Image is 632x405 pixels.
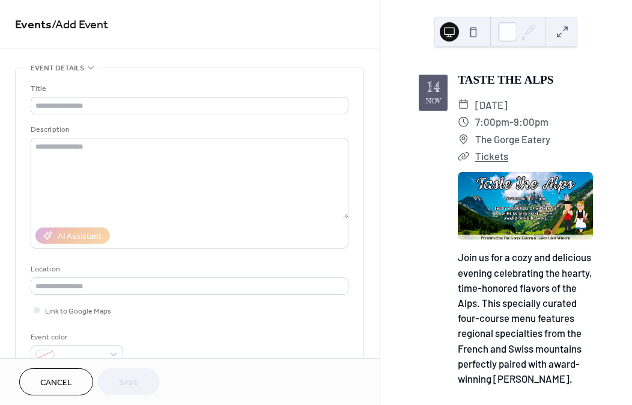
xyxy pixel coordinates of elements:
span: 7:00pm [475,113,509,131]
div: ​ [458,113,469,131]
div: 14 [427,80,440,94]
a: Events [15,13,52,37]
div: Nov [426,97,440,105]
span: / Add Event [52,13,108,37]
div: Title [31,82,346,95]
span: [DATE] [475,96,508,114]
span: Cancel [40,377,72,389]
a: Tickets [475,150,508,162]
span: Link to Google Maps [45,305,111,318]
div: ​ [458,96,469,114]
span: Event details [31,62,84,75]
div: Event color [31,331,121,344]
div: Location [31,263,346,276]
span: - [509,113,514,131]
div: ​ [458,147,469,165]
button: Cancel [19,368,93,395]
div: ​ [458,131,469,148]
a: TASTE THE ALPS [458,73,553,86]
span: The Gorge Eatery [475,131,550,148]
div: Description [31,123,346,136]
span: 9:00pm [514,113,548,131]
